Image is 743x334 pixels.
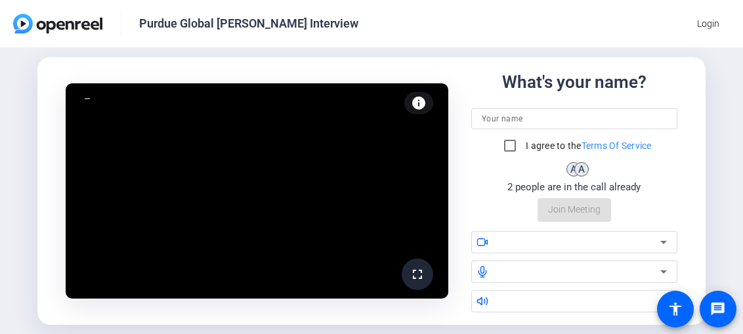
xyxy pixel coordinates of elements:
mat-icon: accessibility [668,301,683,317]
div: A [574,162,589,177]
div: What's your name? [502,70,647,95]
mat-icon: fullscreen [410,266,425,282]
label: I agree to the [523,139,652,152]
button: Login [687,12,730,35]
mat-icon: info [411,95,427,111]
mat-icon: message [710,301,726,317]
span: Login [697,17,719,31]
input: Your name [482,111,667,127]
div: Purdue Global [PERSON_NAME] Interview [139,16,358,31]
a: Terms Of Service [582,140,652,151]
div: A [566,162,581,177]
img: OpenReel logo [13,14,102,33]
div: 2 people are in the call already [507,180,641,195]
